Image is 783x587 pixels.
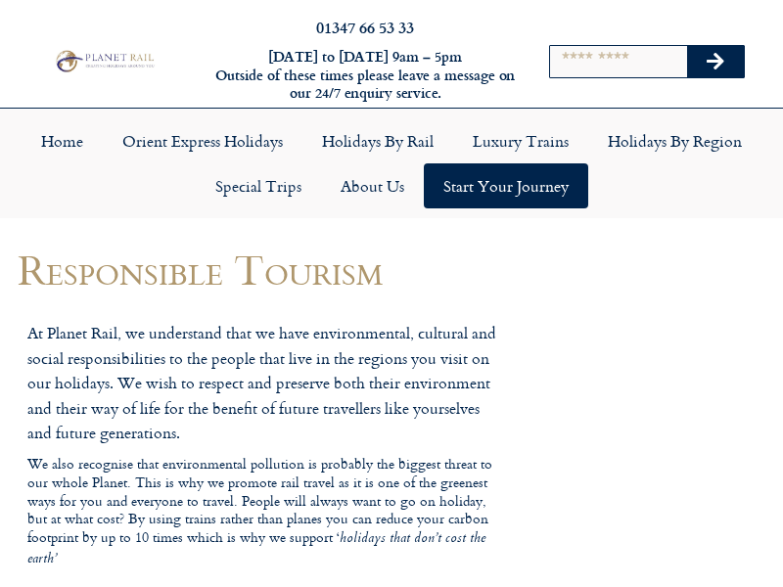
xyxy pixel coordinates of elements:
a: Start your Journey [424,163,588,208]
nav: Menu [10,118,773,208]
a: Special Trips [196,163,321,208]
button: Search [687,46,744,77]
h1: Responsible Tourism [18,247,511,293]
em: holidays that don’t cost the earth’ [27,527,485,571]
a: About Us [321,163,424,208]
a: Holidays by Region [588,118,761,163]
a: 01347 66 53 33 [316,16,414,38]
p: At Planet Rail, we understand that we have environmental, cultural and social responsibilities to... [27,321,501,446]
a: Home [22,118,103,163]
img: Planet Rail Train Holidays Logo [52,48,157,73]
a: Holidays by Rail [302,118,453,163]
a: Luxury Trains [453,118,588,163]
h6: [DATE] to [DATE] 9am – 5pm Outside of these times please leave a message on our 24/7 enquiry serv... [213,48,517,103]
a: Orient Express Holidays [103,118,302,163]
div: We also recognise that environmental pollution is probably the biggest threat to our whole Planet... [27,455,501,568]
